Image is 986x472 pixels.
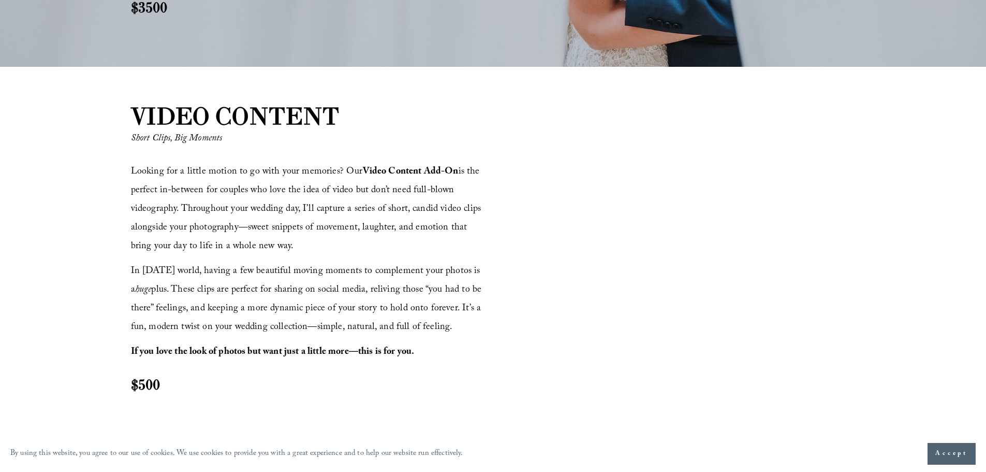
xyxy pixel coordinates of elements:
[131,102,340,131] strong: VIDEO CONTENT
[10,447,463,462] p: By using this website, you agree to our use of cookies. We use cookies to provide you with a grea...
[131,164,484,255] span: Looking for a little motion to go with your memories? Our is the perfect in-between for couples w...
[131,375,160,394] strong: $500
[135,282,152,298] em: huge
[131,264,484,336] span: In [DATE] world, having a few beautiful moving moments to complement your photos is a plus. These...
[928,443,976,465] button: Accept
[935,449,968,459] span: Accept
[363,164,459,180] strong: Video Content Add-On
[131,345,415,361] strong: If you love the look of photos but want just a little more—this is for you.
[131,131,223,147] em: Short Clips, Big Moments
